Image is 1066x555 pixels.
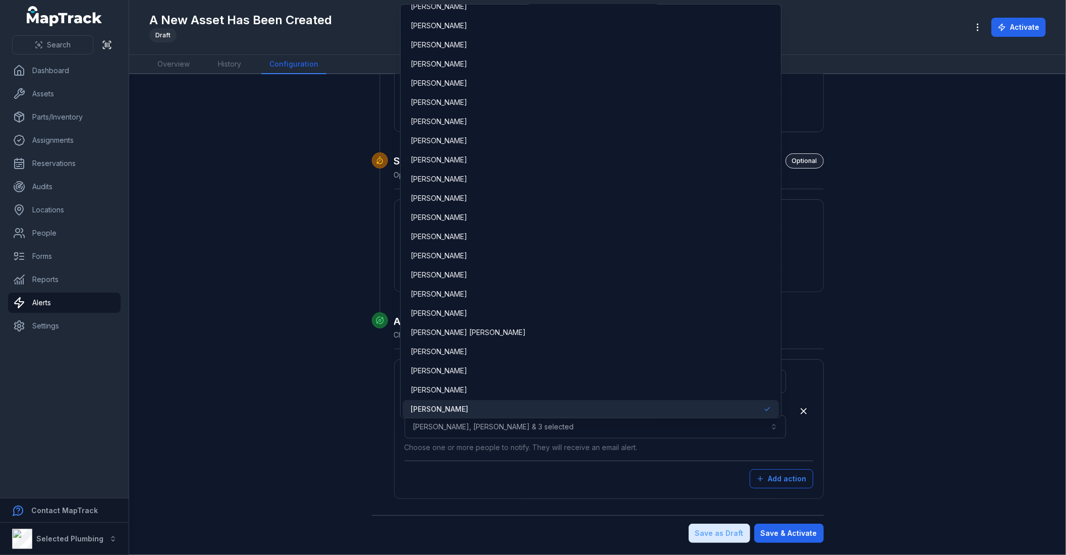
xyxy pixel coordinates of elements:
span: [PERSON_NAME] [411,193,467,203]
span: [PERSON_NAME] [411,117,467,127]
span: [PERSON_NAME] [411,251,467,261]
span: [PERSON_NAME] [411,308,467,318]
span: [PERSON_NAME] [411,2,467,12]
span: [PERSON_NAME] [411,289,467,299]
span: [PERSON_NAME] [411,385,467,395]
button: [PERSON_NAME], [PERSON_NAME] & 3 selected [405,415,786,438]
span: [PERSON_NAME] [411,78,467,88]
div: [PERSON_NAME], [PERSON_NAME] & 3 selected [400,4,781,418]
span: [PERSON_NAME] [411,347,467,357]
span: [PERSON_NAME] [411,21,467,31]
span: [PERSON_NAME] [411,232,467,242]
span: [PERSON_NAME] [411,155,467,165]
span: [PERSON_NAME] [411,212,467,223]
span: [PERSON_NAME] [411,366,467,376]
span: [PERSON_NAME] [411,270,467,280]
span: [PERSON_NAME] [411,404,468,414]
span: [PERSON_NAME] [411,59,467,69]
span: [PERSON_NAME] [PERSON_NAME] [411,327,526,338]
span: [PERSON_NAME] [411,40,467,50]
span: [PERSON_NAME] [411,174,467,184]
span: [PERSON_NAME] [411,136,467,146]
span: [PERSON_NAME] [411,97,467,107]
